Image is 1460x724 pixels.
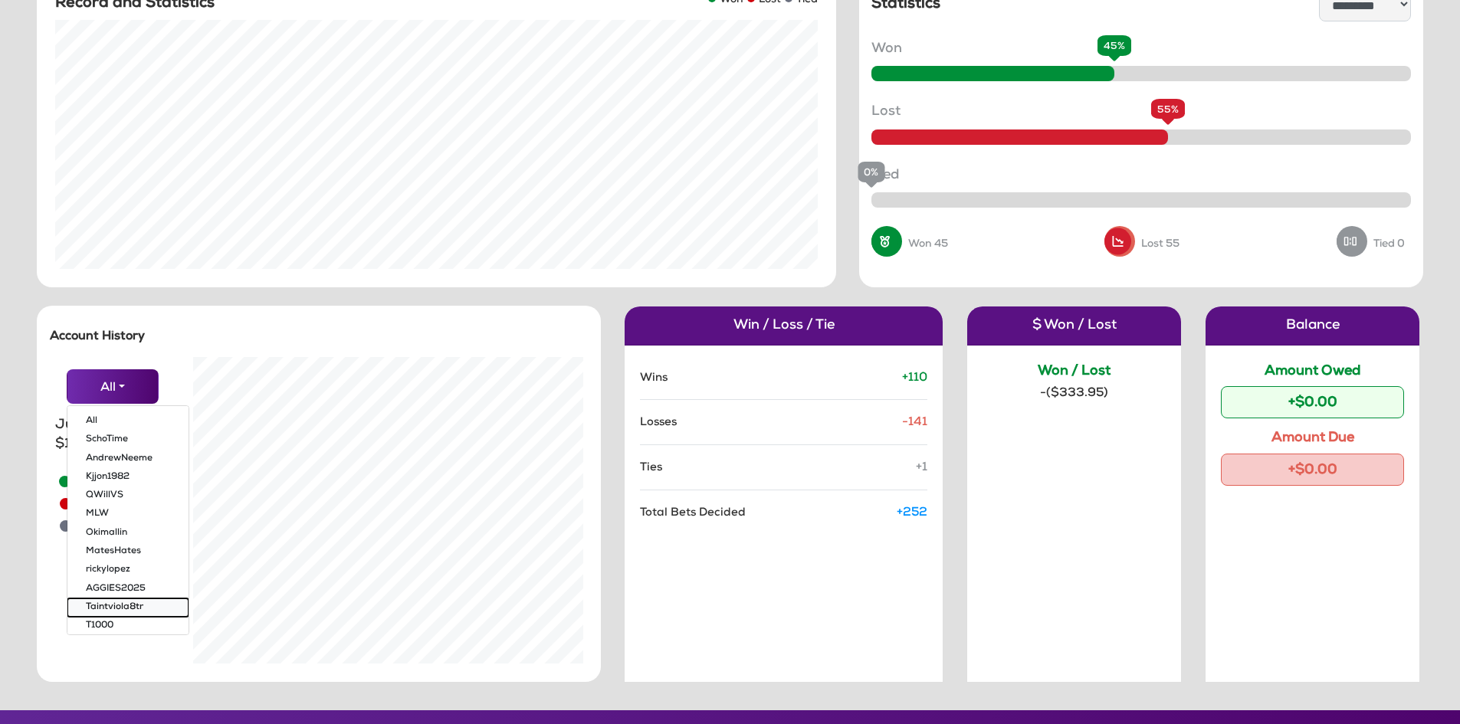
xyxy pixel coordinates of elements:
button: Kjjon1982 [67,468,189,486]
button: rickylopez [67,562,189,580]
span: Total Bets Decided [640,503,746,523]
span: Ties [640,457,662,477]
h6: Won / Lost [983,364,1166,381]
p: Lost 55 [1141,238,1179,252]
p: Win / Loss / Tie [625,306,943,345]
div: -($333.95) [983,386,1166,403]
span: +1 [916,457,927,477]
p: Lost [871,103,1411,121]
span: Wins [640,368,668,388]
div: Balance [1206,306,1419,345]
button: SchoTime [67,431,189,450]
div: $ Won / Lost [967,306,1181,345]
p: Juice Saved: $1,078.87 [55,416,170,454]
li: Won [55,472,101,494]
h6: Amount Owed [1221,364,1404,381]
span: +110 [902,368,927,388]
button: MLW [67,506,189,524]
div: All [67,405,189,635]
p: Won [871,40,1411,58]
li: Lost [55,494,101,516]
button: Okimallin [67,524,189,542]
span: Losses [640,412,677,432]
h5: Account History [50,330,588,345]
p: Won 45 [908,238,948,252]
button: All [67,369,159,404]
li: Tied [55,516,101,539]
span: -141 [902,412,927,432]
span: +252 [897,503,927,523]
button: QWillVS [67,487,189,506]
button: All [67,412,189,431]
div: +$0.00 [1221,454,1404,486]
button: Taintviola8tr [67,598,189,617]
button: AGGIES2025 [67,580,189,598]
p: Tied 0 [1373,238,1405,252]
button: T1000 [67,618,189,636]
button: MatesHates [67,542,189,561]
h6: Amount Due [1221,431,1404,447]
button: AndrewNeeme [67,450,189,468]
p: Tied [871,166,1411,185]
div: +$0.00 [1221,386,1404,418]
